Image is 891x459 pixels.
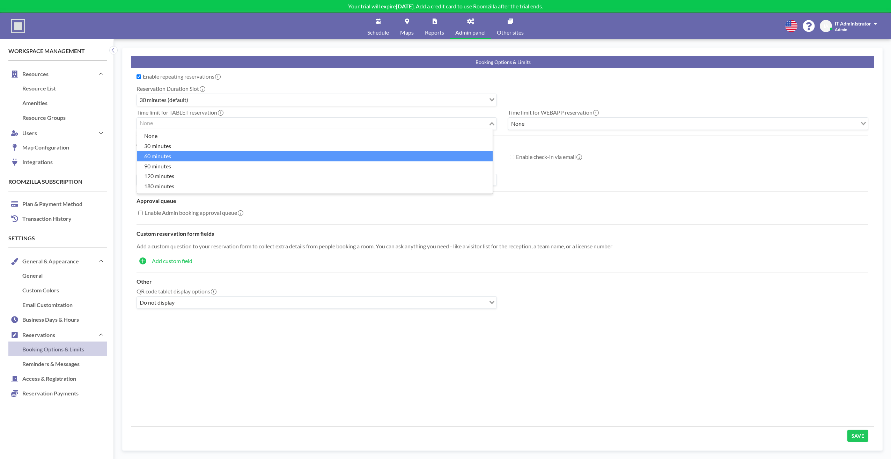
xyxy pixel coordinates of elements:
h4: Custom reservation form fields [137,230,868,237]
button: Resources [8,66,107,81]
span: IA [824,23,829,29]
a: Resource Groups [8,111,107,125]
span: None [510,119,526,128]
h4: Approval queue [131,197,874,204]
a: Business Days & Hours [8,313,107,327]
a: Maps [395,13,419,39]
h4: Settings [8,235,107,242]
h4: Roomzilla Subscription [8,178,107,185]
label: Enable Admin booking approval queue [145,209,243,216]
h4: Resource List [8,81,59,95]
label: Enable repeating reservations [143,73,220,80]
div: Search for option [137,94,496,106]
span: Admin [835,27,847,32]
a: Resource List [8,81,107,96]
h4: Resource Groups [8,111,69,125]
div: Search for option [137,297,496,308]
li: 180 minutes [137,181,493,191]
h4: Resources [22,71,49,77]
label: Reservation Duration Slot [137,85,205,92]
li: 60 minutes [137,151,493,161]
button: SAVE [847,430,868,442]
span: Add custom field [152,257,192,264]
h4: Reservations [22,331,55,338]
input: Search for option [177,298,485,307]
p: Add a custom question to your reservation form to collect extra details from people booking a roo... [137,243,868,250]
li: None [137,131,493,141]
a: General [8,269,107,283]
div: Search for option [137,118,496,130]
label: Enable check-in via email [516,153,581,160]
span: Booking Options & Limits [476,60,531,65]
label: Minutes until canceling non checked-in reservation [137,166,259,173]
h4: Plan & Payment Method [8,197,86,211]
span: Admin panel [455,30,486,35]
img: organization-logo [11,19,25,33]
input: Search for option [190,95,485,104]
h4: Reminders & Messages [8,357,83,371]
a: Schedule [362,13,395,39]
a: Booking Options & Limits [8,342,107,357]
a: Admin panel [450,13,491,39]
h4: Other [131,278,874,285]
h4: General [8,269,46,283]
span: IT Administrator [835,21,871,27]
h4: Integrations [8,155,56,169]
a: Plan & Payment Method [8,197,107,212]
label: Time limit for TABLET reservation [137,109,223,116]
a: Reports [419,13,450,39]
span: Other sites [497,30,524,35]
span: 30 minutes (default) [138,95,190,104]
b: [DATE] [396,3,414,9]
h4: Workspace Management [8,48,107,54]
a: Amenities [8,96,107,111]
a: Access & Registration [8,372,107,386]
a: Custom Colors [8,283,107,298]
input: Search for option [526,119,856,128]
label: QR code tablet display options [137,288,216,295]
h4: Custom Colors [8,283,62,297]
a: Map Configuration [8,140,107,155]
span: Do not display [138,298,176,307]
h4: Access & Registration [8,372,80,386]
h4: Transaction History [8,212,75,226]
h4: Business Days & Hours [8,313,82,327]
h4: Email Customization [8,298,76,312]
h4: Map Configuration [8,140,73,154]
span: Maps [400,30,414,35]
li: 120 minutes [137,171,493,181]
button: General & Appearance [8,254,107,269]
h4: Reservation Payments [8,386,82,400]
div: Search for option [508,118,868,130]
a: Transaction History [8,212,107,226]
label: Time limit for WEBAPP reservation [508,109,598,116]
span: Schedule [367,30,389,35]
h4: Users [22,130,37,136]
button: Reservations [8,327,107,342]
h4: Check In [131,141,874,148]
input: Search for option [138,119,488,128]
span: Reports [425,30,444,35]
h4: General & Appearance [22,258,79,264]
a: Reservation Payments [8,386,107,401]
a: Other sites [491,13,529,39]
a: Integrations [8,155,107,170]
li: 30 minutes [137,141,493,151]
button: Users [8,125,107,140]
h4: Amenities [8,96,51,110]
li: 210 minutes [137,191,493,202]
li: 90 minutes [137,161,493,172]
a: Reminders & Messages [8,357,107,372]
a: Email Customization [8,298,107,313]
